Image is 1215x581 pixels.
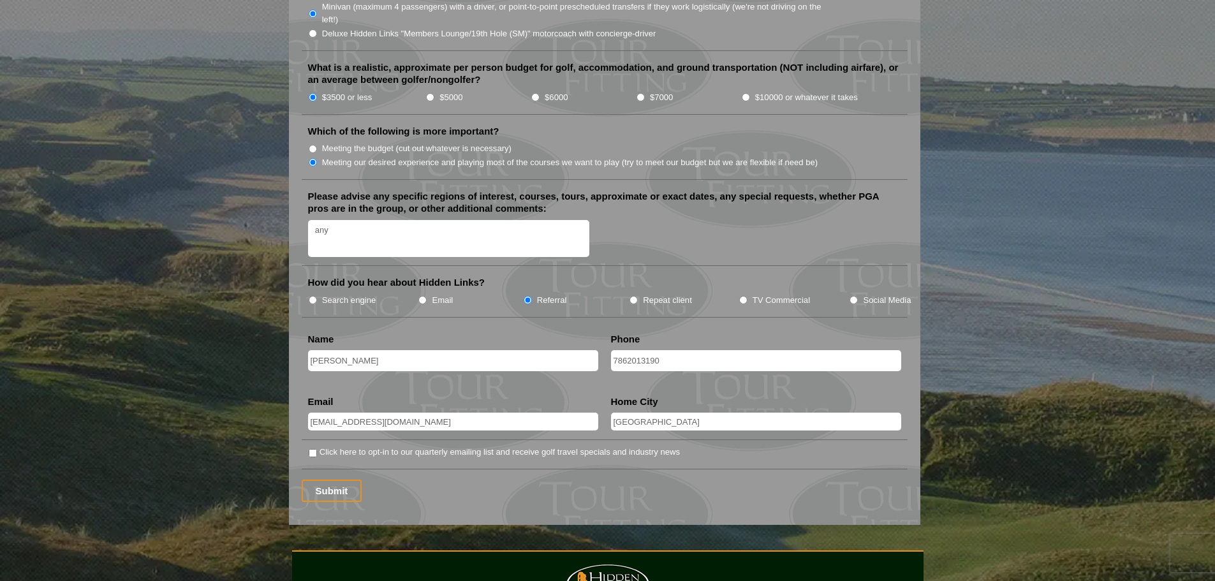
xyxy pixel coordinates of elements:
[308,61,901,86] label: What is a realistic, approximate per person budget for golf, accommodation, and ground transporta...
[308,125,499,138] label: Which of the following is more important?
[611,395,658,408] label: Home City
[308,395,334,408] label: Email
[322,1,835,26] label: Minivan (maximum 4 passengers) with a driver, or point-to-point prescheduled transfers if they wo...
[643,294,692,307] label: Repeat client
[753,294,810,307] label: TV Commercial
[322,91,372,104] label: $3500 or less
[322,142,512,155] label: Meeting the budget (cut out whatever is necessary)
[322,27,656,40] label: Deluxe Hidden Links "Members Lounge/19th Hole (SM)" motorcoach with concierge-driver
[322,156,818,169] label: Meeting our desired experience and playing most of the courses we want to play (try to meet our b...
[650,91,673,104] label: $7000
[308,333,334,346] label: Name
[308,190,901,215] label: Please advise any specific regions of interest, courses, tours, approximate or exact dates, any s...
[322,294,376,307] label: Search engine
[439,91,462,104] label: $5000
[611,333,640,346] label: Phone
[320,446,680,459] label: Click here to opt-in to our quarterly emailing list and receive golf travel specials and industry...
[537,294,567,307] label: Referral
[432,294,453,307] label: Email
[755,91,858,104] label: $10000 or whatever it takes
[863,294,911,307] label: Social Media
[308,276,485,289] label: How did you hear about Hidden Links?
[545,91,568,104] label: $6000
[302,480,362,502] input: Submit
